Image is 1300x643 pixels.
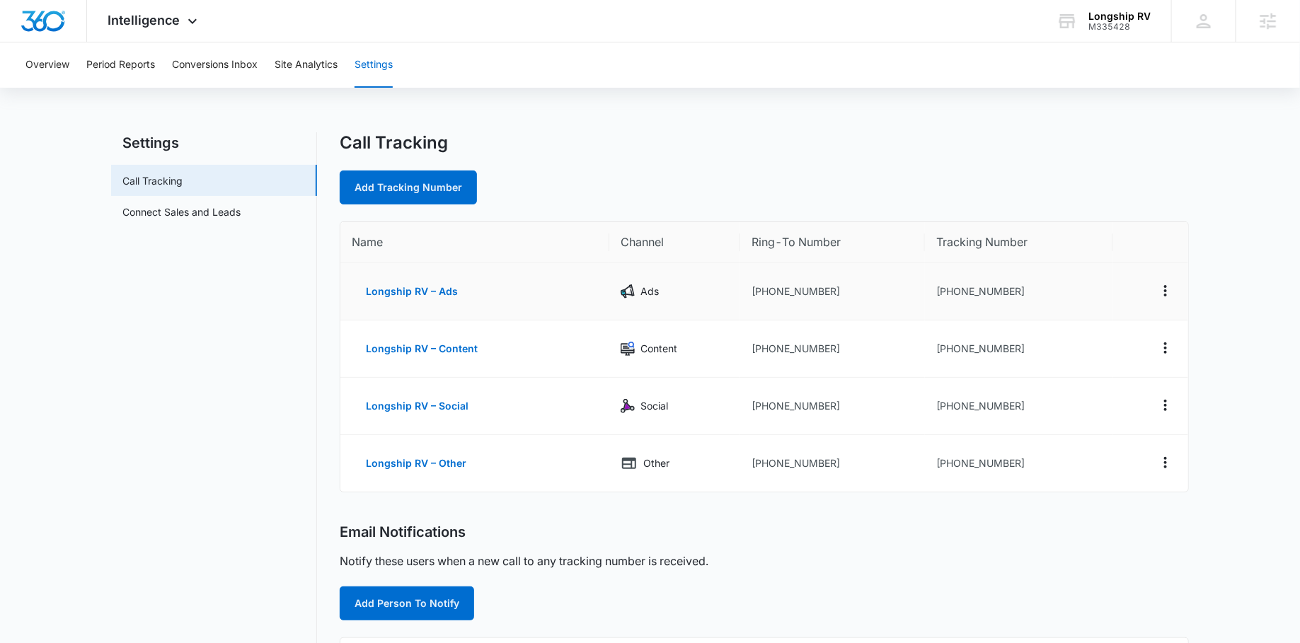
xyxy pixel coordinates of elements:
[122,173,183,188] a: Call Tracking
[925,435,1113,492] td: [PHONE_NUMBER]
[1154,394,1177,417] button: Actions
[340,552,708,569] p: Notify these users when a new call to any tracking number is received.
[640,398,668,414] p: Social
[352,274,472,308] button: Longship RV – Ads
[37,37,156,48] div: Domain: [DOMAIN_NAME]
[108,13,180,28] span: Intelligence
[23,23,34,34] img: logo_orange.svg
[609,222,740,263] th: Channel
[925,378,1113,435] td: [PHONE_NUMBER]
[111,132,317,153] h2: Settings
[172,42,258,88] button: Conversions Inbox
[925,320,1113,378] td: [PHONE_NUMBER]
[38,82,50,93] img: tab_domain_overview_orange.svg
[740,378,925,435] td: [PHONE_NUMBER]
[352,446,481,480] button: Longship RV – Other
[40,23,69,34] div: v 4.0.25
[23,37,34,48] img: website_grey.svg
[156,83,238,93] div: Keywords by Traffic
[925,263,1113,320] td: [PHONE_NUMBER]
[1154,337,1177,359] button: Actions
[621,399,635,413] img: Social
[740,222,925,263] th: Ring-To Number
[54,83,127,93] div: Domain Overview
[141,82,152,93] img: tab_keywords_by_traffic_grey.svg
[1154,451,1177,474] button: Actions
[740,435,925,492] td: [PHONE_NUMBER]
[352,332,492,366] button: Longship RV – Content
[640,284,659,299] p: Ads
[340,586,474,620] button: Add Person To Notify
[275,42,338,88] button: Site Analytics
[25,42,69,88] button: Overview
[640,341,677,357] p: Content
[643,456,669,471] p: Other
[340,222,609,263] th: Name
[340,523,466,541] h2: Email Notifications
[740,320,925,378] td: [PHONE_NUMBER]
[621,342,635,356] img: Content
[740,263,925,320] td: [PHONE_NUMBER]
[925,222,1113,263] th: Tracking Number
[355,42,393,88] button: Settings
[1088,22,1151,32] div: account id
[1088,11,1151,22] div: account name
[340,132,448,153] h1: Call Tracking
[352,389,483,423] button: Longship RV – Social
[340,170,477,204] a: Add Tracking Number
[86,42,155,88] button: Period Reports
[1154,279,1177,302] button: Actions
[621,284,635,299] img: Ads
[122,204,241,219] a: Connect Sales and Leads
